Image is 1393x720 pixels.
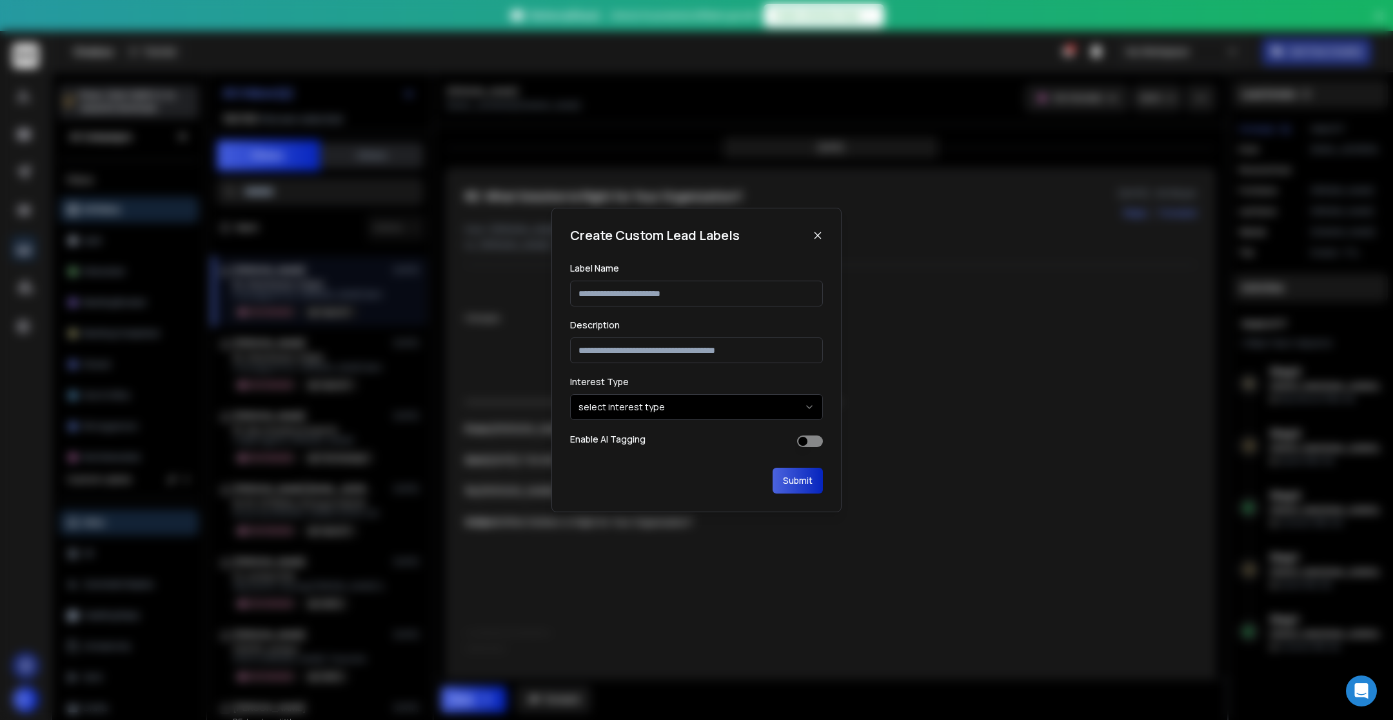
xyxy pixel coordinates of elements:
[1346,675,1377,706] div: Open Intercom Messenger
[570,433,646,445] label: Enable AI Tagging
[570,319,620,331] label: Description
[570,262,619,274] label: Label Name
[570,375,629,388] label: Interest Type
[570,226,740,245] h1: Create Custom Lead Labels
[773,468,823,494] button: Submit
